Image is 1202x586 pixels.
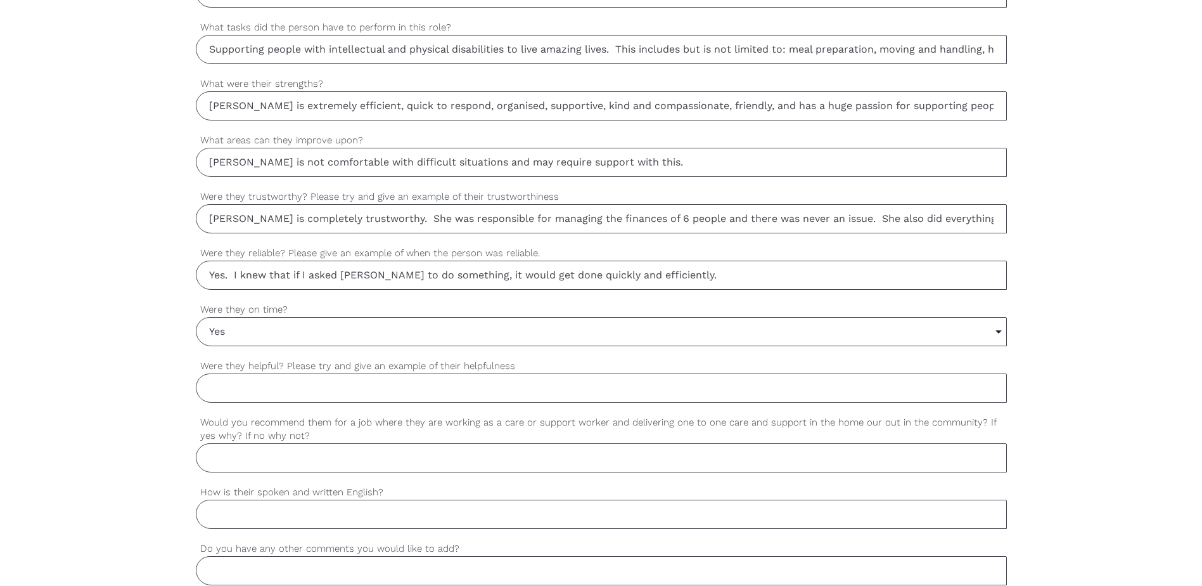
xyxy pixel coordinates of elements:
label: What were their strengths? [196,77,1007,91]
label: Do you have any other comments you would like to add? [196,542,1007,556]
label: Were they reliable? Please give an example of when the person was reliable. [196,246,1007,261]
label: Were they on time? [196,303,1007,317]
label: Would you recommend them for a job where they are working as a care or support worker and deliver... [196,415,1007,443]
label: Were they helpful? Please try and give an example of their helpfulness [196,359,1007,374]
label: What tasks did the person have to perform in this role? [196,20,1007,35]
label: What areas can they improve upon? [196,133,1007,148]
label: Were they trustworthy? Please try and give an example of their trustworthiness [196,190,1007,204]
label: How is their spoken and written English? [196,485,1007,500]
